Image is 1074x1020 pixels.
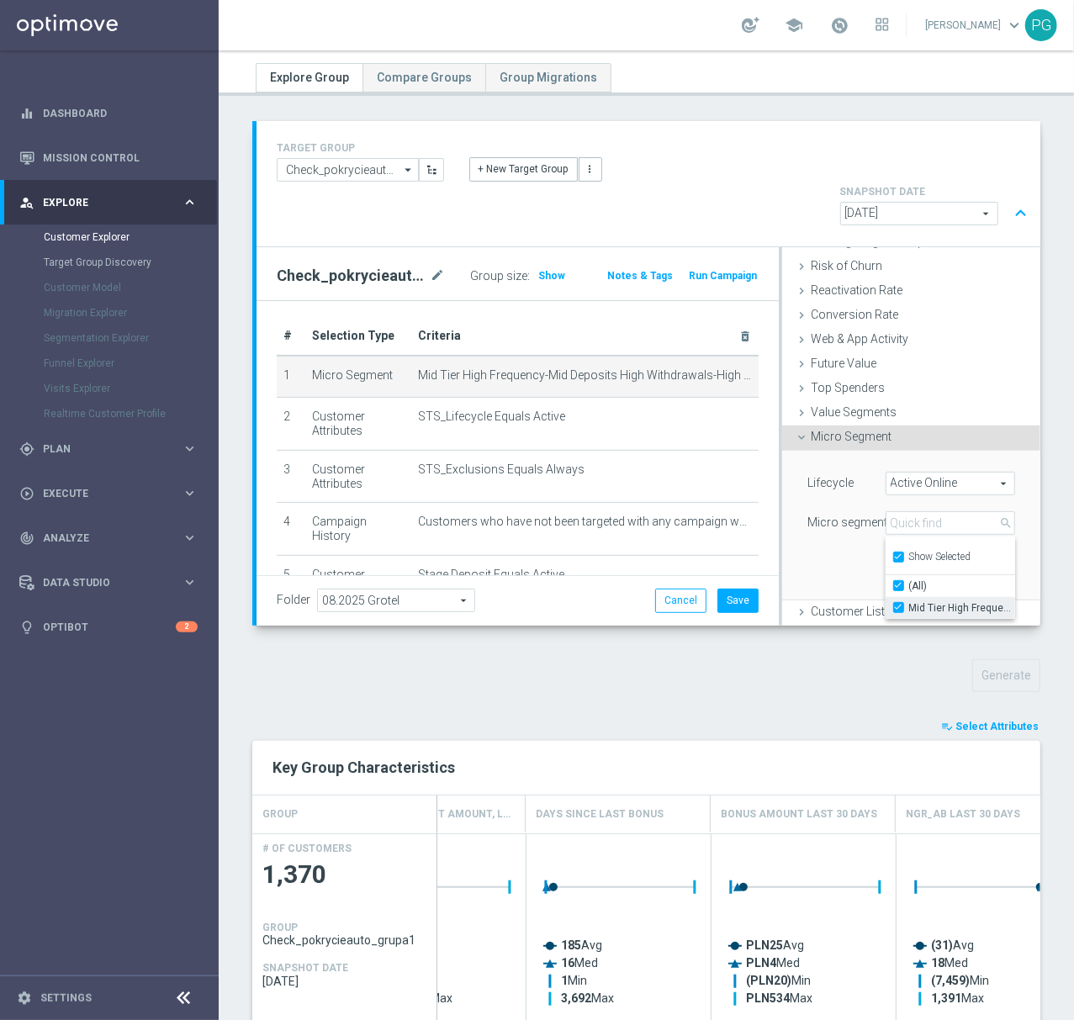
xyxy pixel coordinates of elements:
tspan: PLN25 [746,938,783,952]
div: Data Studio [19,575,182,590]
td: 5 [277,555,305,608]
button: Run Campaign [687,267,759,285]
span: Future Value [811,357,876,370]
i: person_search [19,195,34,210]
h4: GROUP [262,800,298,829]
span: Micro Segment [811,430,891,443]
span: Explore [43,198,182,208]
span: Conversion Rate [811,308,898,321]
span: Top Spenders [811,381,885,394]
i: more_vert [585,163,596,175]
tspan: 1 [561,974,568,987]
i: settings [17,991,32,1006]
tspan: 18 [931,956,944,970]
span: Compare Groups [377,71,472,84]
input: Quick find [886,511,1015,535]
span: Check_pokrycieauto_grupa1 [262,933,427,947]
tspan: (PLN20) [746,974,791,988]
button: gps_fixed Plan keyboard_arrow_right [19,442,198,456]
button: lightbulb Optibot 2 [19,621,198,634]
div: Target Group Discovery [44,250,217,275]
div: Dashboard [19,91,198,135]
span: Risk of Churn [811,259,882,272]
h4: GROUP [262,922,298,933]
span: Mid Tier High Frequency-Mid Deposits High Withdrawals-High Bet Amount Mid Number of Tickets/High ... [909,601,1015,615]
div: TARGET GROUP arrow_drop_down + New Target Group more_vert SNAPSHOT DATE arrow_drop_down expand_less [277,138,1020,230]
i: playlist_add_check [941,721,953,732]
span: Execute [43,489,182,499]
td: Customer Attributes [305,450,411,503]
i: track_changes [19,531,34,546]
h2: Key Group Characteristics [272,758,1020,778]
h4: NGR_AB Last 30 days [906,800,1020,829]
span: STS_Exclusions Equals Always [419,462,585,477]
th: Selection Type [305,317,411,356]
i: delete_forever [738,330,752,343]
tspan: 1,391 [931,991,961,1005]
text: Avg [931,938,974,953]
text: Min [561,974,587,987]
tspan: (7,459) [931,974,970,988]
a: [PERSON_NAME]keyboard_arrow_down [923,13,1025,38]
a: Optibot [43,605,176,649]
tspan: 16 [561,956,574,970]
i: arrow_drop_down [401,159,418,181]
span: Reactivation Rate [811,283,902,297]
button: playlist_add_check Select Attributes [939,717,1040,736]
span: search [999,516,1013,530]
button: Data Studio keyboard_arrow_right [19,576,198,589]
label: Group size [470,269,527,283]
text: Avg [561,938,602,952]
a: Mission Control [43,135,198,180]
span: 1,370 [262,859,427,891]
a: Target Group Discovery [44,256,175,269]
h4: SNAPSHOT DATE [262,962,348,974]
text: Med [931,956,968,970]
h4: # OF CUSTOMERS [262,843,352,854]
div: Segmentation Explorer [44,325,217,351]
ul: Tabs [256,63,611,92]
span: Data Studio [43,578,182,588]
text: Max [561,991,614,1005]
i: gps_fixed [19,441,34,457]
tspan: PLN4 [746,956,777,970]
div: Execute [19,486,182,501]
div: PG [1025,9,1057,41]
td: Customer Attributes [305,555,411,608]
i: play_circle_outline [19,486,34,501]
span: Analyze [43,533,182,543]
div: 2 [176,621,198,632]
span: Customer List [811,605,885,618]
td: Customer Attributes [305,398,411,451]
i: keyboard_arrow_right [182,574,198,590]
td: 4 [277,503,305,556]
h4: SNAPSHOT DATE [840,186,1034,198]
i: mode_edit [430,266,445,286]
i: keyboard_arrow_right [182,485,198,501]
a: Settings [40,993,92,1003]
button: Notes & Tags [606,267,675,285]
tspan: 3,692 [561,991,591,1005]
button: expand_less [1008,198,1033,230]
span: STS_Lifecycle Equals Active [419,410,566,424]
span: Criteria [419,329,462,342]
lable: Lifecycle [807,476,854,489]
i: keyboard_arrow_right [182,194,198,210]
span: (All) [909,579,928,593]
span: Show [538,270,565,282]
div: Analyze [19,531,182,546]
div: play_circle_outline Execute keyboard_arrow_right [19,487,198,500]
span: Stage Deposit Equals Active [419,568,565,582]
div: Realtime Customer Profile [44,401,217,426]
span: Explore Group [270,71,349,84]
text: Max [931,991,984,1005]
div: Customer Explorer [44,225,217,250]
td: Campaign History [305,503,411,556]
i: keyboard_arrow_right [182,441,198,457]
td: Micro Segment [305,356,411,398]
input: Check_pokrycieauto_grupa1 [277,158,419,182]
div: Funnel Explorer [44,351,217,376]
text: Max [746,991,812,1005]
span: Group Migrations [500,71,597,84]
